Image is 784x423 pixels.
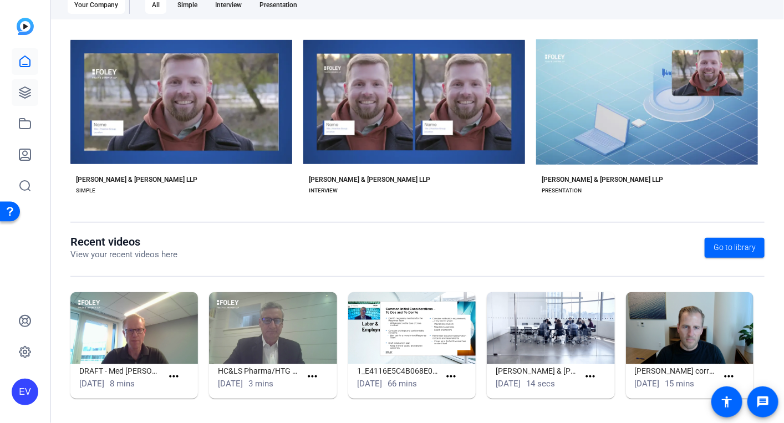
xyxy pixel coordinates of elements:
[309,175,430,184] div: [PERSON_NAME] & [PERSON_NAME] LLP
[218,379,243,389] span: [DATE]
[444,370,458,384] mat-icon: more_horiz
[248,379,273,389] span: 3 mins
[526,379,555,389] span: 14 secs
[306,370,319,384] mat-icon: more_horiz
[218,364,301,378] h1: HC&LS Pharma/HTG AoF - Intro (Internal)
[720,395,734,409] mat-icon: accessibility
[388,379,417,389] span: 66 mins
[79,379,104,389] span: [DATE]
[487,292,614,364] img: Foley & Lardner LLP Simple (41846)
[167,370,181,384] mat-icon: more_horiz
[12,379,38,405] div: EV
[714,242,756,253] span: Go to library
[70,292,198,364] img: DRAFT - Med Device AoF
[756,395,770,409] mat-icon: message
[209,292,337,364] img: HC&LS Pharma/HTG AoF - Intro (Internal)
[110,379,135,389] span: 8 mins
[79,364,162,378] h1: DRAFT - Med [PERSON_NAME]
[583,370,597,384] mat-icon: more_horiz
[722,370,736,384] mat-icon: more_horiz
[357,364,440,378] h1: 1_E4116E5C4B068E08E47892722EBAF2AC
[496,379,521,389] span: [DATE]
[705,238,765,258] a: Go to library
[496,364,579,378] h1: [PERSON_NAME] & [PERSON_NAME] LLP Simple (41846)
[357,379,382,389] span: [DATE]
[635,379,660,389] span: [DATE]
[70,235,177,248] h1: Recent videos
[635,364,718,378] h1: [PERSON_NAME] correct(FF [PERSON_NAME])
[348,292,476,364] img: 1_E4116E5C4B068E08E47892722EBAF2AC
[626,292,754,364] img: Blake_audio correct(FF Benjamin Ard)
[665,379,695,389] span: 15 mins
[76,175,197,184] div: [PERSON_NAME] & [PERSON_NAME] LLP
[70,248,177,261] p: View your recent videos here
[17,18,34,35] img: blue-gradient.svg
[76,186,95,195] div: SIMPLE
[542,186,582,195] div: PRESENTATION
[542,175,663,184] div: [PERSON_NAME] & [PERSON_NAME] LLP
[309,186,338,195] div: INTERVIEW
